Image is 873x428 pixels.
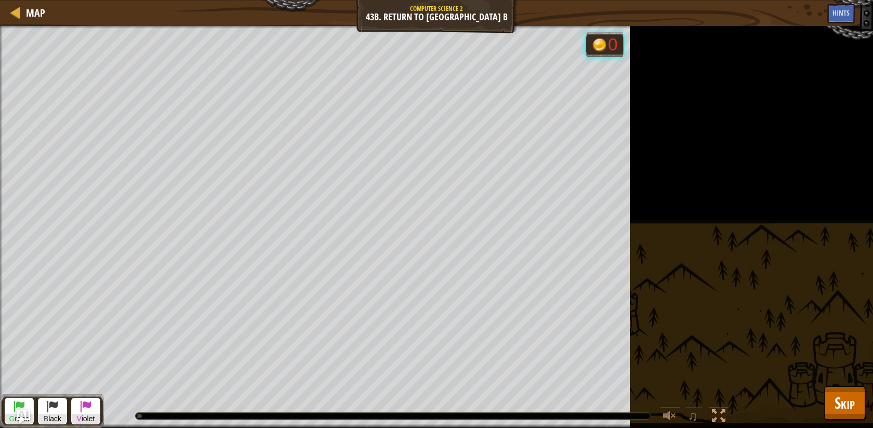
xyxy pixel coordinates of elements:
[708,407,729,428] button: Toggle fullscreen
[17,410,30,423] button: Ask AI
[586,32,624,57] div: Team 'humans' has 0 gold.
[71,398,100,424] button: Violet
[659,407,680,428] button: Adjust volume
[77,414,82,423] span: V
[5,414,33,424] span: reen
[38,398,67,424] button: Black
[685,407,703,428] button: ♫
[44,414,48,423] span: B
[38,414,67,424] span: lack
[608,36,618,54] div: 0
[824,386,865,420] button: Skip
[21,6,45,20] a: Map
[5,398,34,424] button: Green
[9,414,15,423] span: G
[835,392,855,413] span: Skip
[687,408,698,424] span: ♫
[72,414,100,424] span: iolet
[832,8,850,18] span: Hints
[26,6,45,20] span: Map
